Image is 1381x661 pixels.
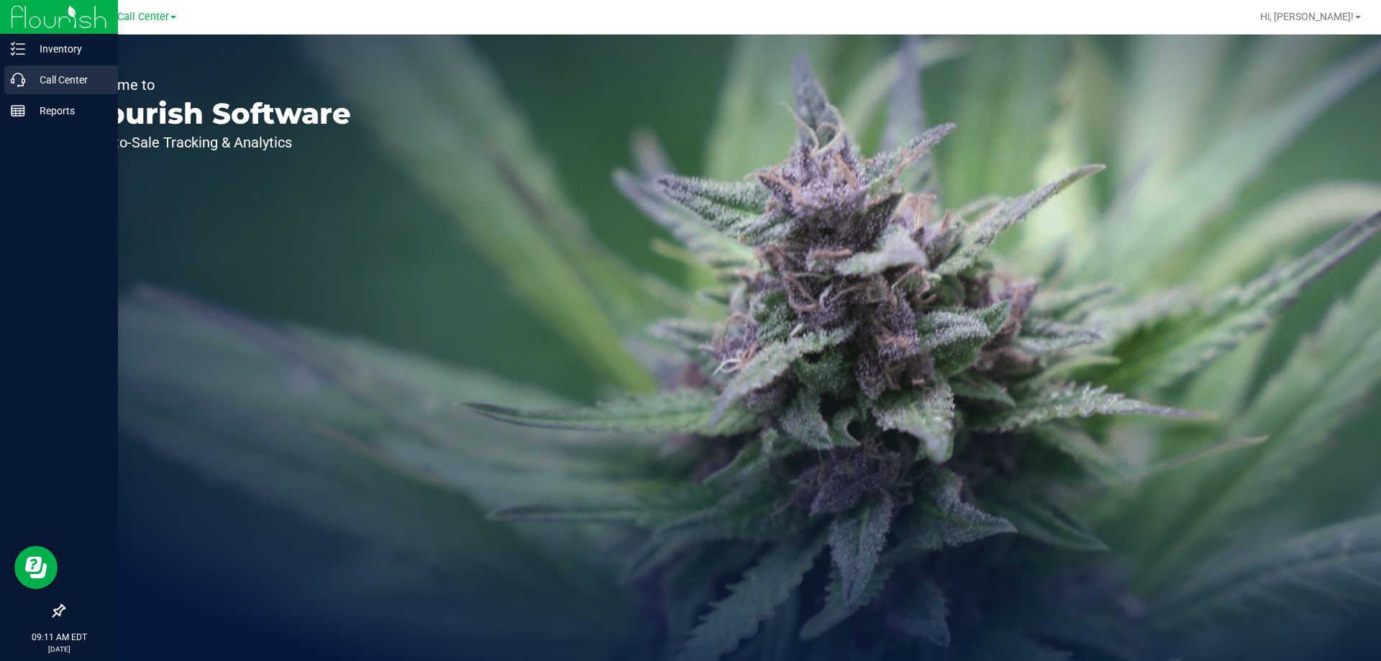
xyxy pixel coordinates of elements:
[117,11,169,23] span: Call Center
[78,99,351,128] p: Flourish Software
[78,135,351,150] p: Seed-to-Sale Tracking & Analytics
[11,104,25,118] inline-svg: Reports
[6,631,111,644] p: 09:11 AM EDT
[25,71,111,88] p: Call Center
[25,102,111,119] p: Reports
[6,644,111,655] p: [DATE]
[1260,11,1354,22] span: Hi, [PERSON_NAME]!
[78,78,351,92] p: Welcome to
[25,40,111,58] p: Inventory
[14,546,58,589] iframe: Resource center
[11,73,25,87] inline-svg: Call Center
[11,42,25,56] inline-svg: Inventory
